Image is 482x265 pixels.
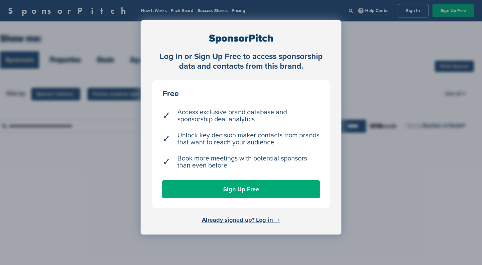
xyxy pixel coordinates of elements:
span: ✓ [162,158,171,165]
li: Book more meetings with potential sponsors than even before [162,152,320,173]
a: Sign Up Free [162,180,320,198]
li: Unlock key decision maker contacts from brands that want to reach your audience [162,129,320,149]
div: Free [162,90,320,98]
span: ✓ [162,112,171,119]
a: Already signed up? Log in → [202,216,280,223]
li: Access exclusive brand database and sponsorship deal analytics [162,106,320,126]
span: ✓ [162,135,171,142]
div: Log In or Sign Up Free to access sponsorship data and contacts from this brand. [152,52,330,71]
